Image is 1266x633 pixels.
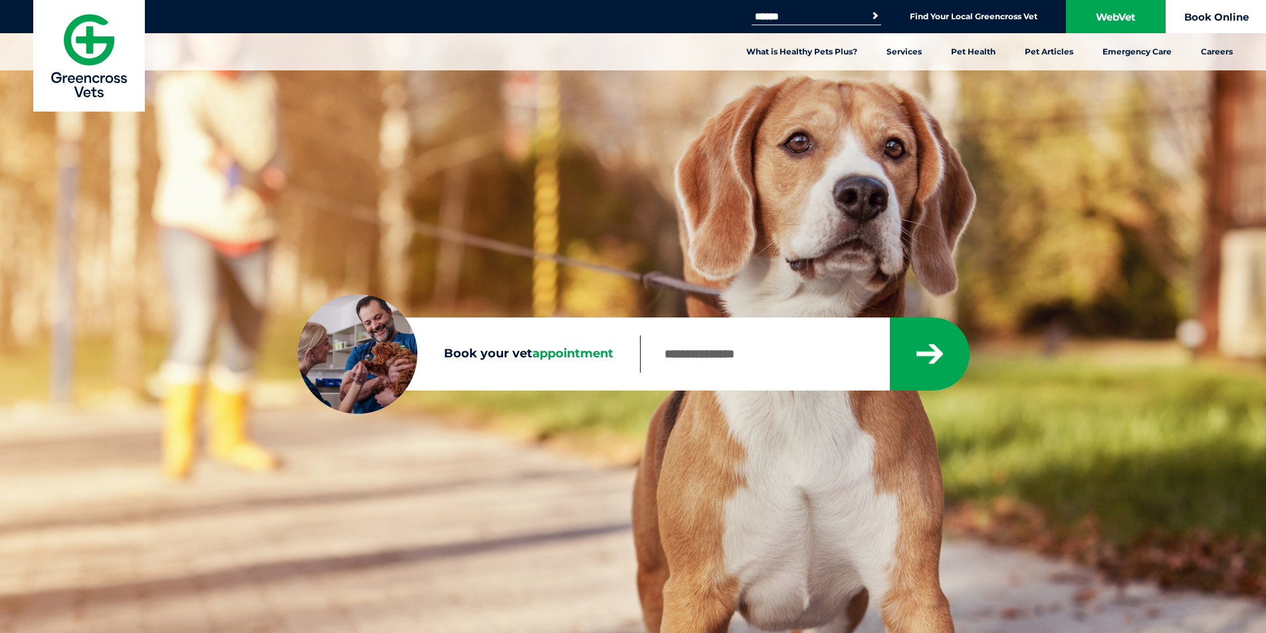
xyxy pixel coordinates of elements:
button: Search [869,9,882,23]
a: Pet Health [936,33,1010,70]
span: appointment [532,346,613,361]
a: Careers [1186,33,1247,70]
a: Services [872,33,936,70]
a: Pet Articles [1010,33,1088,70]
a: Emergency Care [1088,33,1186,70]
label: Book your vet [298,344,640,364]
a: What is Healthy Pets Plus? [732,33,872,70]
a: Find Your Local Greencross Vet [910,11,1037,22]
